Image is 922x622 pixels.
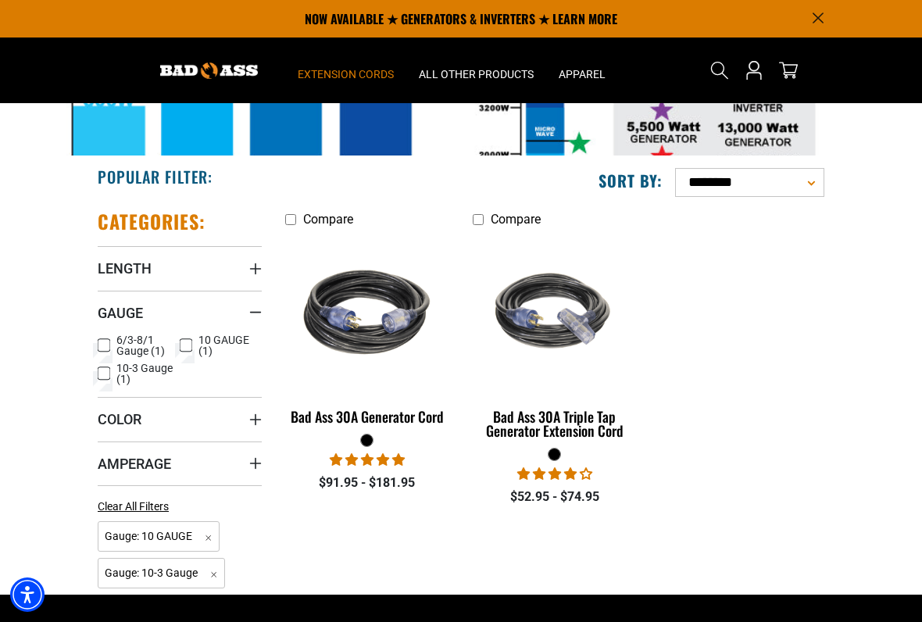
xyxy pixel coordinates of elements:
[776,61,801,80] a: cart
[285,38,406,103] summary: Extension Cords
[98,528,220,543] a: Gauge: 10 GAUGE
[98,565,225,580] a: Gauge: 10-3 Gauge
[98,246,262,290] summary: Length
[98,397,262,441] summary: Color
[470,237,639,388] img: black
[98,500,169,513] span: Clear All Filters
[707,58,732,83] summary: Search
[491,212,541,227] span: Compare
[116,363,173,384] span: 10-3 Gauge (1)
[546,38,618,103] summary: Apparel
[330,452,405,467] span: 5.00 stars
[98,455,171,473] span: Amperage
[406,38,546,103] summary: All Other Products
[517,466,592,481] span: 4.00 stars
[599,170,663,191] label: Sort by:
[559,67,606,81] span: Apparel
[98,441,262,485] summary: Amperage
[98,499,175,515] a: Clear All Filters
[419,67,534,81] span: All Other Products
[98,304,143,322] span: Gauge
[742,38,767,103] a: Open this option
[303,212,353,227] span: Compare
[298,67,394,81] span: Extension Cords
[98,291,262,334] summary: Gauge
[198,334,256,356] span: 10 GAUGE (1)
[116,334,173,356] span: 6/3-8/1 Gauge (1)
[285,409,449,424] div: Bad Ass 30A Generator Cord
[473,409,637,438] div: Bad Ass 30A Triple Tap Generator Extension Cord
[285,234,449,433] a: black Bad Ass 30A Generator Cord
[98,558,225,588] span: Gauge: 10-3 Gauge
[98,166,213,187] h2: Popular Filter:
[160,63,258,79] img: Bad Ass Extension Cords
[285,474,449,492] div: $91.95 - $181.95
[98,209,205,234] h2: Categories:
[473,488,637,506] div: $52.95 - $74.95
[98,410,141,428] span: Color
[283,237,452,388] img: black
[10,577,45,612] div: Accessibility Menu
[473,234,637,447] a: black Bad Ass 30A Triple Tap Generator Extension Cord
[98,259,152,277] span: Length
[98,521,220,552] span: Gauge: 10 GAUGE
